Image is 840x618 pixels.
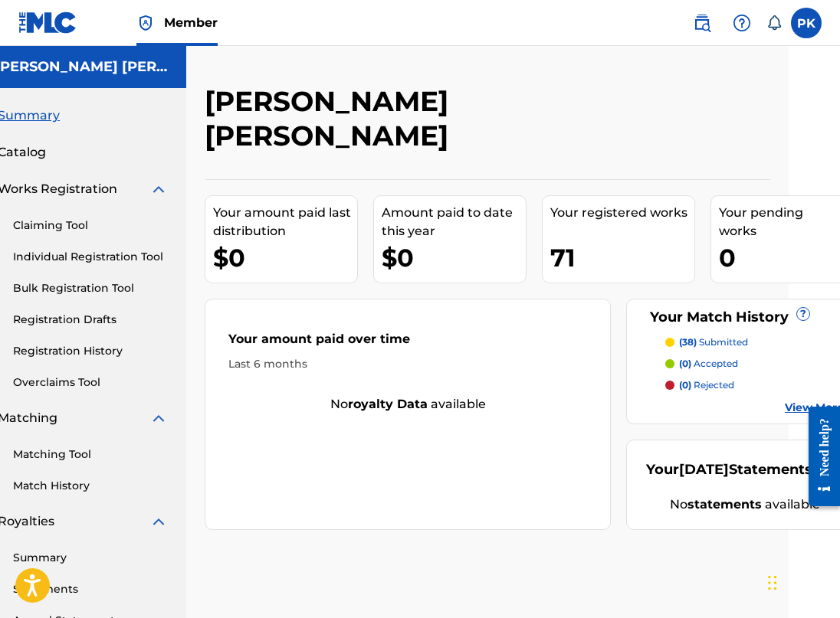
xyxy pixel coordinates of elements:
[382,204,526,240] div: Amount paid to date this year
[679,358,691,369] span: (0)
[763,544,840,618] iframe: Chat Widget
[13,446,168,463] a: Matching Tool
[18,11,77,34] img: MLC Logo
[791,8,822,38] div: User Menu
[679,335,748,349] p: submitted
[13,217,168,234] a: Claiming Tool
[733,14,751,32] img: help
[646,459,812,480] div: Your Statements
[13,550,168,566] a: Summary
[213,204,357,240] div: Your amount paid last distribution
[382,240,526,275] div: $0
[149,409,168,427] img: expand
[13,478,168,494] a: Match History
[797,393,840,519] iframe: Resource Center
[348,397,428,411] strong: royalty data
[679,336,697,348] span: (38)
[679,379,691,391] span: (0)
[13,249,168,265] a: Individual Registration Tool
[763,544,840,618] div: Widget de chat
[228,356,587,372] div: Last 6 months
[149,512,168,531] img: expand
[687,497,762,512] strong: statements
[727,8,757,38] div: Help
[679,357,738,371] p: accepted
[164,14,218,31] span: Member
[679,461,729,478] span: [DATE]
[768,560,777,606] div: Glisser
[13,374,168,391] a: Overclaims Tool
[205,84,640,153] h2: [PERSON_NAME] [PERSON_NAME]
[679,378,734,392] p: rejected
[550,204,694,222] div: Your registered works
[797,308,809,320] span: ?
[687,8,717,38] a: Public Search
[550,240,694,275] div: 71
[13,343,168,359] a: Registration History
[149,180,168,198] img: expand
[13,312,168,328] a: Registration Drafts
[13,581,168,597] a: Statements
[136,14,155,32] img: Top Rightsholder
[766,15,782,31] div: Notifications
[228,330,587,356] div: Your amount paid over time
[693,14,711,32] img: search
[205,395,610,414] div: No available
[213,240,357,275] div: $0
[13,280,168,296] a: Bulk Registration Tool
